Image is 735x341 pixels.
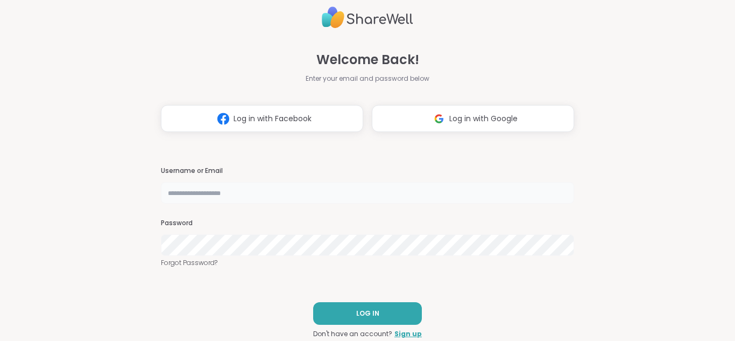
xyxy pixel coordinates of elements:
h3: Password [161,219,574,228]
button: LOG IN [313,302,422,325]
img: ShareWell Logomark [429,109,449,129]
a: Sign up [394,329,422,339]
span: Welcome Back! [316,50,419,69]
h3: Username or Email [161,166,574,176]
button: Log in with Facebook [161,105,363,132]
button: Log in with Google [372,105,574,132]
span: Enter your email and password below [306,74,429,83]
img: ShareWell Logomark [213,109,234,129]
span: Log in with Facebook [234,113,312,124]
a: Forgot Password? [161,258,574,268]
span: LOG IN [356,309,379,318]
span: Don't have an account? [313,329,392,339]
img: ShareWell Logo [322,2,413,33]
span: Log in with Google [449,113,518,124]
